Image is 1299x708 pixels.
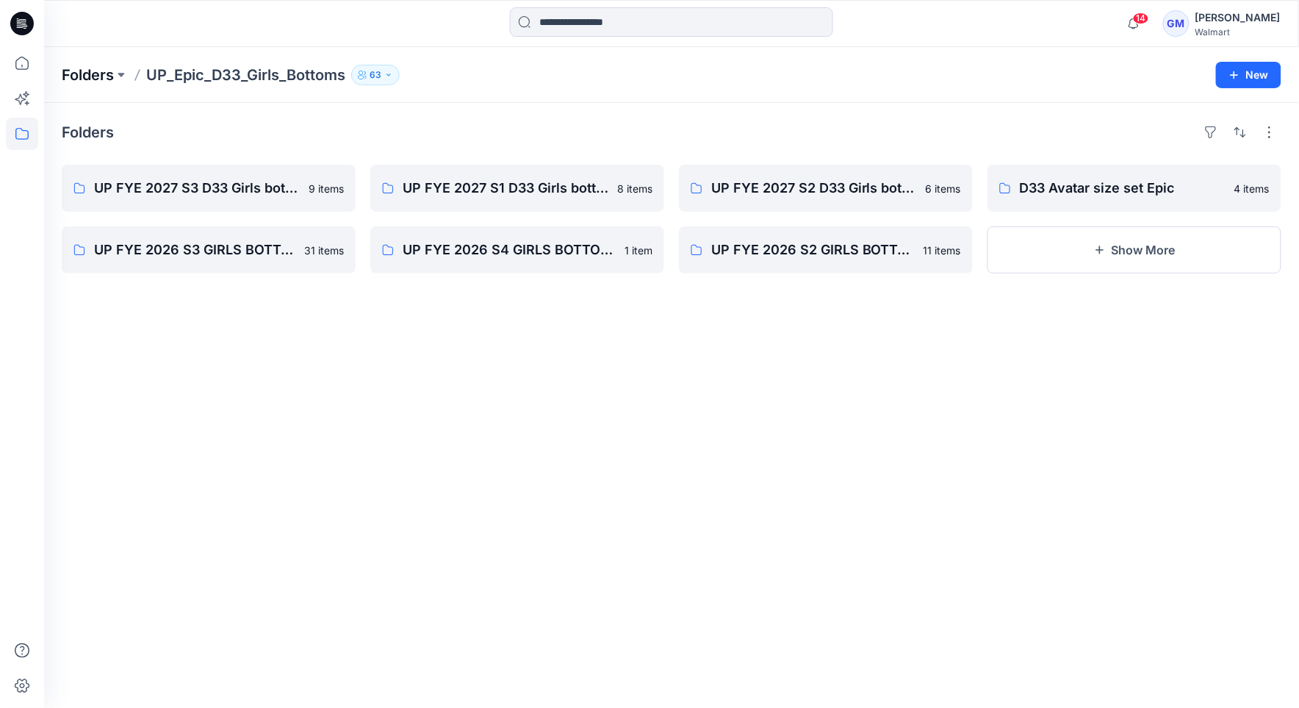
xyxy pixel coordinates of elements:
[351,65,400,85] button: 63
[987,226,1281,273] button: Show More
[926,181,961,196] p: 6 items
[617,181,652,196] p: 8 items
[924,243,961,258] p: 11 items
[711,178,917,199] p: UP FYE 2027 S2 D33 Girls bottoms Epic
[62,226,356,273] a: UP FYE 2026 S3 GIRLS BOTTOMS31 items
[679,226,973,273] a: UP FYE 2026 S2 GIRLS BOTTOMS11 items
[146,65,345,85] p: UP_Epic_D33_Girls_Bottoms
[711,240,915,260] p: UP FYE 2026 S2 GIRLS BOTTOMS
[370,165,664,212] a: UP FYE 2027 S1 D33 Girls bottoms Epic8 items
[309,181,344,196] p: 9 items
[1133,12,1149,24] span: 14
[304,243,344,258] p: 31 items
[403,240,616,260] p: UP FYE 2026 S4 GIRLS BOTTOMS
[987,165,1281,212] a: D33 Avatar size set Epic4 items
[62,65,114,85] a: Folders
[679,165,973,212] a: UP FYE 2027 S2 D33 Girls bottoms Epic6 items
[1195,26,1281,37] div: Walmart
[1216,62,1281,88] button: New
[1020,178,1226,199] p: D33 Avatar size set Epic
[62,165,356,212] a: UP FYE 2027 S3 D33 Girls bottoms Epic9 items
[370,67,381,83] p: 63
[1195,9,1281,26] div: [PERSON_NAME]
[94,240,295,260] p: UP FYE 2026 S3 GIRLS BOTTOMS
[403,178,608,199] p: UP FYE 2027 S1 D33 Girls bottoms Epic
[1234,181,1270,196] p: 4 items
[94,178,300,199] p: UP FYE 2027 S3 D33 Girls bottoms Epic
[625,243,652,258] p: 1 item
[62,124,114,141] h4: Folders
[1163,10,1190,37] div: GM
[370,226,664,273] a: UP FYE 2026 S4 GIRLS BOTTOMS1 item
